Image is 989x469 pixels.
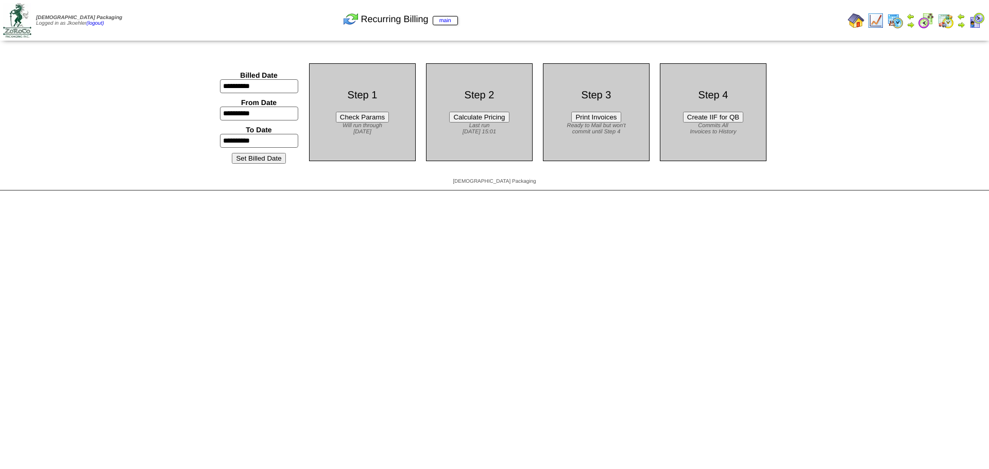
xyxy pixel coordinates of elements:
button: Set Billed Date [232,153,285,164]
span: Recurring Billing [361,14,458,25]
button: Check Params [336,112,389,123]
a: Check Params [336,113,389,121]
a: Print Invoices [571,113,621,121]
div: Will run through [DATE] [317,123,407,135]
span: [DEMOGRAPHIC_DATA] Packaging [453,179,536,184]
button: Create IIF for QB [683,112,743,123]
img: zoroco-logo-small.webp [3,3,31,38]
img: arrowleft.gif [957,12,965,21]
span: [DEMOGRAPHIC_DATA] Packaging [36,15,122,21]
span: Logged in as Jkoehler [36,15,122,26]
label: To Date [246,126,271,134]
div: Step 1 [317,90,407,101]
img: calendarprod.gif [887,12,903,29]
button: Calculate Pricing [449,112,509,123]
img: line_graph.gif [867,12,884,29]
a: Calculate Pricing [449,113,509,121]
a: (logout) [87,21,104,26]
div: Step 4 [668,90,758,101]
img: calendarcustomer.gif [968,12,985,29]
img: arrowright.gif [907,21,915,29]
button: Print Invoices [571,112,621,123]
label: From Date [241,98,277,107]
label: Billed Date [240,71,277,79]
div: Step 3 [551,90,641,101]
div: Last run [DATE] 15:01 [434,123,524,135]
img: arrowright.gif [957,21,965,29]
div: Ready to Mail but won't commit until Step 4 [551,123,641,135]
img: calendarblend.gif [918,12,934,29]
div: Step 2 [434,90,524,101]
a: main [433,16,458,25]
img: calendarinout.gif [937,12,954,29]
img: home.gif [848,12,864,29]
img: arrowleft.gif [907,12,915,21]
img: reconcile.gif [343,11,359,27]
a: Create IIF for QB [683,113,743,121]
div: Commits All Invoices to History [668,123,758,135]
